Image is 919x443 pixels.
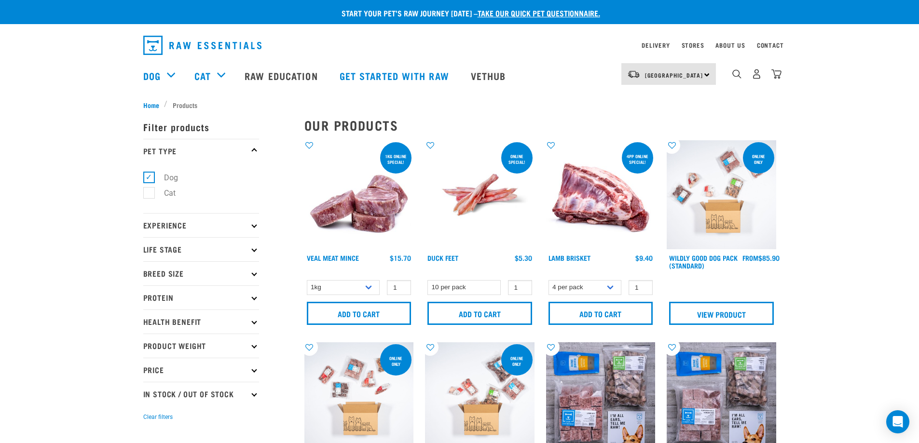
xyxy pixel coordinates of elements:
div: $85.90 [742,254,780,262]
span: Home [143,100,159,110]
input: Add to cart [307,302,411,325]
span: FROM [742,256,758,259]
a: Raw Education [235,56,329,95]
p: Price [143,358,259,382]
input: Add to cart [549,302,653,325]
p: Filter products [143,115,259,139]
a: Lamb Brisket [549,256,590,259]
div: 1kg online special! [380,149,411,169]
a: take our quick pet questionnaire. [478,11,600,15]
nav: dropdown navigation [136,32,784,59]
div: ONLINE SPECIAL! [501,149,533,169]
p: Health Benefit [143,309,259,334]
p: Experience [143,213,259,237]
a: Dog [143,68,161,83]
input: 1 [508,280,532,295]
a: Home [143,100,165,110]
div: $5.30 [515,254,532,262]
p: Breed Size [143,261,259,285]
span: [GEOGRAPHIC_DATA] [645,73,703,77]
p: Protein [143,285,259,309]
a: View Product [669,302,774,325]
a: Cat [194,68,211,83]
nav: breadcrumbs [143,100,776,110]
label: Cat [149,187,179,199]
h2: Our Products [304,118,776,133]
a: Contact [757,43,784,47]
p: Life Stage [143,237,259,261]
input: 1 [629,280,653,295]
img: van-moving.png [627,70,640,79]
div: 4pp online special! [622,149,653,169]
div: $9.40 [635,254,653,262]
a: Vethub [461,56,518,95]
div: Open Intercom Messenger [886,410,909,433]
div: Online Only [380,351,411,371]
a: Stores [682,43,704,47]
p: In Stock / Out Of Stock [143,382,259,406]
a: Wildly Good Dog Pack (Standard) [669,256,738,267]
a: Duck Feet [427,256,458,259]
input: Add to cart [427,302,532,325]
a: Get started with Raw [330,56,461,95]
button: Clear filters [143,413,173,421]
img: Dog 0 2sec [667,140,776,250]
img: Raw Essentials Logo [143,36,261,55]
p: Pet Type [143,139,259,163]
div: Online Only [743,149,774,169]
img: 1240 Lamb Brisket Pieces 01 [546,140,656,250]
img: Raw Essentials Duck Feet Raw Meaty Bones For Dogs [425,140,535,250]
img: user.png [752,69,762,79]
p: Product Weight [143,334,259,358]
img: 1160 Veal Meat Mince Medallions 01 [304,140,414,250]
div: $15.70 [390,254,411,262]
label: Dog [149,172,182,184]
a: Delivery [642,43,670,47]
div: Online Only [501,351,533,371]
input: 1 [387,280,411,295]
a: About Us [715,43,745,47]
img: home-icon-1@2x.png [732,69,741,79]
a: Veal Meat Mince [307,256,359,259]
img: home-icon@2x.png [771,69,782,79]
